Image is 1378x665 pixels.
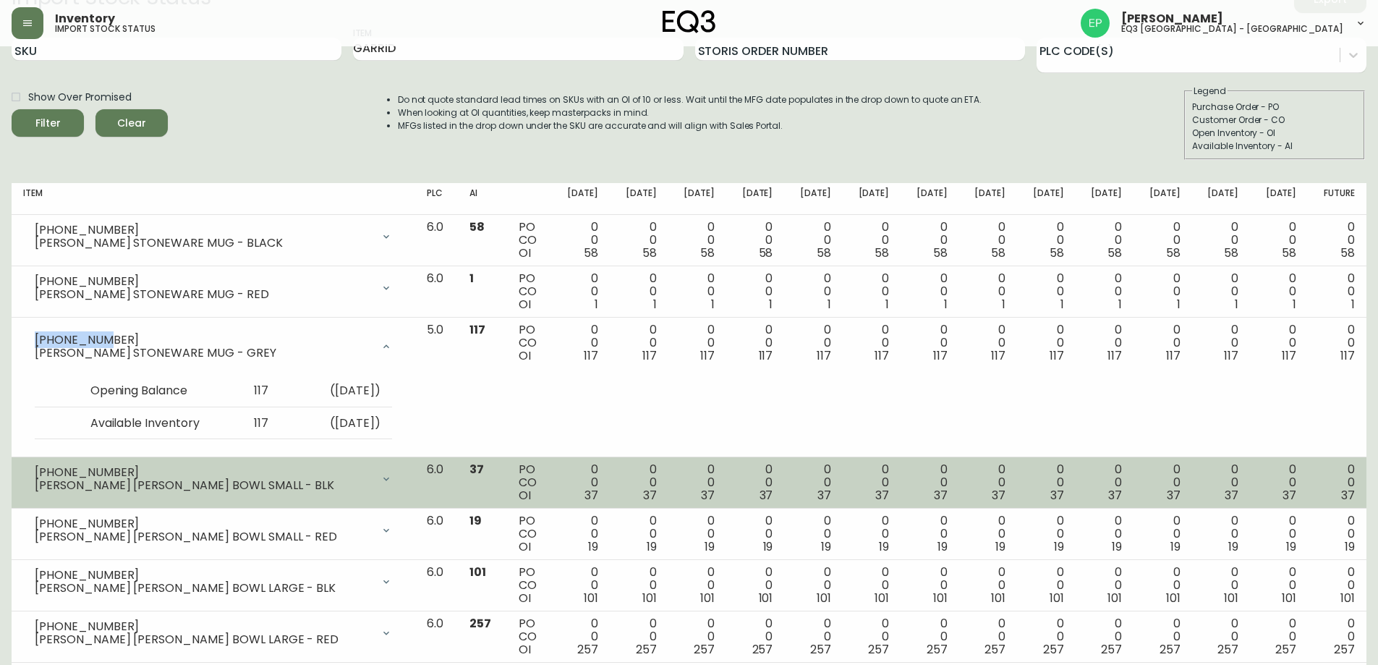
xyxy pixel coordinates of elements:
span: 117 [700,347,715,364]
div: 0 0 [796,566,830,605]
div: 0 0 [621,566,656,605]
div: [PHONE_NUMBER][PERSON_NAME] [PERSON_NAME] BOWL LARGE - RED [23,617,404,649]
span: 117 [1340,347,1355,364]
span: 1 [769,296,773,313]
span: 257 [469,615,491,632]
div: 0 0 [1319,463,1355,502]
legend: Legend [1192,85,1228,98]
span: 37 [934,487,948,504]
span: 19 [879,538,889,555]
div: 0 0 [621,514,656,554]
div: [PHONE_NUMBER] [35,466,372,479]
span: 117 [933,347,948,364]
span: 101 [759,590,773,606]
div: 0 0 [1262,514,1296,554]
span: 1 [1235,296,1238,313]
span: Clear [107,114,156,132]
div: 0 0 [1319,566,1355,605]
div: 0 0 [563,617,598,656]
div: 0 0 [680,617,715,656]
div: 0 0 [1319,323,1355,363]
span: 117 [1107,347,1122,364]
th: [DATE] [843,183,901,215]
span: 1 [711,296,715,313]
span: 257 [1101,641,1122,658]
div: 0 0 [854,514,889,554]
span: 37 [1167,487,1181,504]
div: 0 0 [971,566,1005,605]
div: 0 0 [1029,323,1063,363]
div: 0 0 [1029,272,1063,311]
div: [PERSON_NAME] STONEWARE MUG - RED [35,288,372,301]
span: 37 [1341,487,1355,504]
div: Filter [35,114,61,132]
div: 0 0 [1145,323,1180,363]
div: 0 0 [1087,514,1122,554]
li: MFGs listed in the drop down under the SKU are accurate and will align with Sales Portal. [398,119,982,132]
span: 1 [1060,296,1064,313]
div: PO CO [519,463,540,502]
span: 58 [700,245,715,261]
span: OI [519,296,531,313]
div: 0 0 [680,221,715,260]
div: 0 0 [854,463,889,502]
div: 0 0 [971,323,1005,363]
div: 0 0 [796,323,830,363]
span: 58 [933,245,948,261]
div: 0 0 [1145,463,1180,502]
span: 37 [469,461,484,478]
div: 0 0 [854,617,889,656]
div: 0 0 [854,566,889,605]
span: 1 [1002,296,1005,313]
span: 58 [1050,245,1064,261]
img: edb0eb29d4ff191ed42d19acdf48d771 [1081,9,1110,38]
span: 117 [875,347,889,364]
span: 58 [1224,245,1238,261]
span: [PERSON_NAME] [1121,13,1223,25]
div: 0 0 [1145,617,1180,656]
span: 19 [1170,538,1181,555]
div: 0 0 [912,566,947,605]
span: 101 [933,590,948,606]
span: 19 [763,538,773,555]
div: [PHONE_NUMBER][PERSON_NAME] [PERSON_NAME] BOWL SMALL - BLK [23,463,404,495]
span: 101 [1340,590,1355,606]
div: 0 0 [1203,463,1238,502]
div: 0 0 [796,463,830,502]
div: 0 0 [1087,617,1122,656]
div: 0 0 [971,514,1005,554]
span: 19 [1228,538,1238,555]
span: OI [519,347,531,364]
span: 257 [636,641,657,658]
div: 0 0 [1203,617,1238,656]
div: 0 0 [1319,617,1355,656]
span: OI [519,538,531,555]
span: 101 [469,564,486,580]
div: 0 0 [1203,272,1238,311]
div: [PHONE_NUMBER][PERSON_NAME] STONEWARE MUG - BLACK [23,221,404,253]
button: Clear [95,109,168,137]
span: 19 [1112,538,1122,555]
div: 0 0 [563,323,598,363]
span: 19 [705,538,715,555]
th: [DATE] [959,183,1017,215]
div: PO CO [519,221,540,260]
div: [PERSON_NAME] STONEWARE MUG - BLACK [35,237,372,250]
span: OI [519,641,531,658]
div: 0 0 [912,617,947,656]
span: 117 [584,347,598,364]
div: 0 0 [1203,323,1238,363]
div: 0 0 [563,221,598,260]
div: 0 0 [1319,272,1355,311]
span: 19 [995,538,1005,555]
span: OI [519,245,531,261]
div: 0 0 [1203,566,1238,605]
span: 257 [1334,641,1355,658]
div: 0 0 [738,272,773,311]
div: [PHONE_NUMBER] [35,275,372,288]
td: ( [DATE] ) [280,376,391,407]
th: [DATE] [1250,183,1308,215]
td: 6.0 [415,560,458,611]
div: 0 0 [621,463,656,502]
h5: import stock status [55,25,156,33]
